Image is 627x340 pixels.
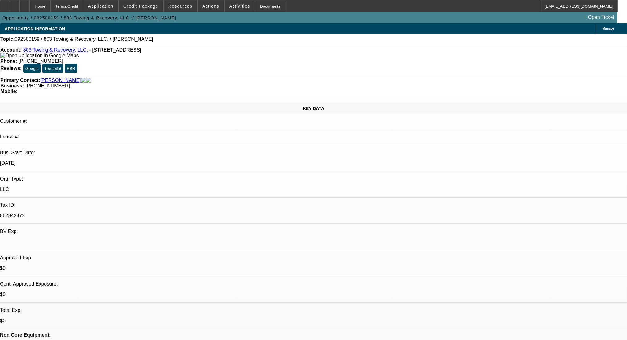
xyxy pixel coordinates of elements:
[81,78,86,83] img: facebook-icon.png
[123,4,158,9] span: Credit Package
[603,27,614,30] span: Manage
[0,58,17,64] strong: Phone:
[0,66,22,71] strong: Reviews:
[225,0,255,12] button: Activities
[0,53,79,58] img: Open up location in Google Maps
[0,36,15,42] strong: Topic:
[0,78,40,83] strong: Primary Contact:
[119,0,163,12] button: Credit Package
[198,0,224,12] button: Actions
[2,15,176,20] span: Opportunity / 092500159 / 803 Towing & Recovery, LLC. / [PERSON_NAME]
[0,53,79,58] a: View Google Maps
[0,83,24,88] strong: Business:
[586,12,617,23] a: Open Ticket
[0,89,18,94] strong: Mobile:
[89,47,141,53] span: - [STREET_ADDRESS]
[25,83,70,88] span: [PHONE_NUMBER]
[164,0,197,12] button: Resources
[5,26,65,31] span: APPLICATION INFORMATION
[303,106,324,111] span: KEY DATA
[65,64,77,73] button: BBB
[15,36,153,42] span: 092500159 / 803 Towing & Recovery, LLC. / [PERSON_NAME]
[19,58,63,64] span: [PHONE_NUMBER]
[23,47,88,53] a: 803 Towing & Recovery, LLC.
[86,78,91,83] img: linkedin-icon.png
[0,47,22,53] strong: Account:
[168,4,192,9] span: Resources
[202,4,219,9] span: Actions
[229,4,250,9] span: Activities
[40,78,81,83] a: [PERSON_NAME]
[83,0,118,12] button: Application
[88,4,113,9] span: Application
[23,64,41,73] button: Google
[42,64,63,73] button: Trustpilot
